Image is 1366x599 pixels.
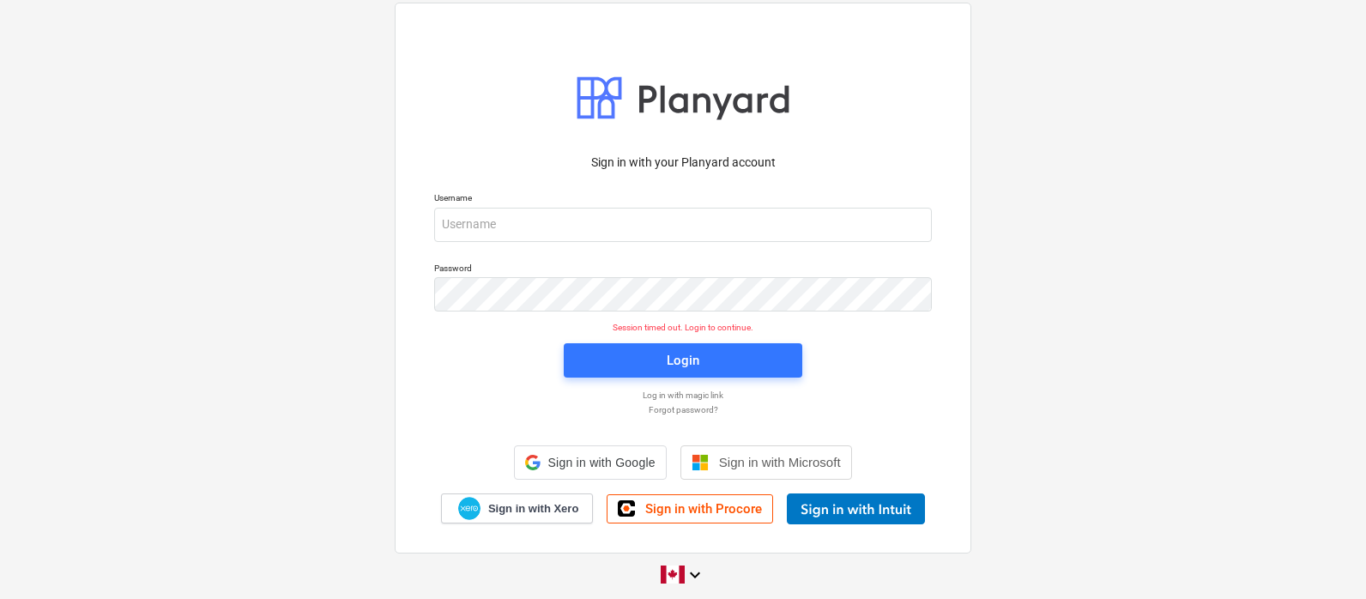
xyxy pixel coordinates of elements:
[434,208,932,242] input: Username
[426,390,940,401] a: Log in with magic link
[426,404,940,415] a: Forgot password?
[667,349,699,372] div: Login
[645,501,762,517] span: Sign in with Procore
[488,501,578,517] span: Sign in with Xero
[564,343,802,378] button: Login
[514,445,666,480] div: Sign in with Google
[424,322,942,333] p: Session timed out. Login to continue.
[685,565,705,585] i: keyboard_arrow_down
[719,455,841,469] span: Sign in with Microsoft
[692,454,709,471] img: Microsoft logo
[434,154,932,172] p: Sign in with your Planyard account
[458,497,481,520] img: Xero logo
[607,494,773,523] a: Sign in with Procore
[1280,517,1366,599] iframe: Chat Widget
[434,192,932,207] p: Username
[547,456,655,469] span: Sign in with Google
[434,263,932,277] p: Password
[441,493,594,523] a: Sign in with Xero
